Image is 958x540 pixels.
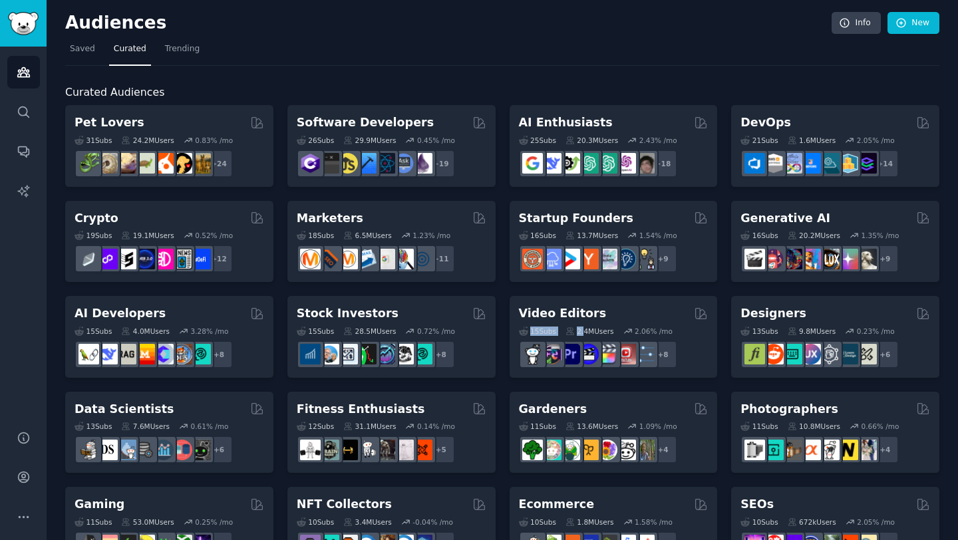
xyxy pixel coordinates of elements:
[116,440,136,460] img: statistics
[559,153,580,174] img: AItoolsCatalog
[297,517,334,527] div: 10 Sub s
[763,153,784,174] img: AWS_Certified_Experts
[134,153,155,174] img: turtle
[337,153,358,174] img: learnjavascript
[763,249,784,269] img: dalle2
[427,245,455,273] div: + 11
[417,136,455,145] div: 0.45 % /mo
[519,210,633,227] h2: Startup Founders
[195,136,233,145] div: 0.83 % /mo
[300,153,321,174] img: csharp
[615,440,636,460] img: UrbanGardening
[79,440,99,460] img: MachineLearning
[788,136,836,145] div: 1.6M Users
[75,231,112,240] div: 19 Sub s
[565,517,614,527] div: 1.8M Users
[79,249,99,269] img: ethfinance
[116,153,136,174] img: leopardgeckos
[165,43,200,55] span: Trending
[800,344,821,364] img: UXDesign
[740,327,778,336] div: 13 Sub s
[541,153,561,174] img: DeepSeek
[427,436,455,464] div: + 5
[300,440,321,460] img: GYM
[871,245,899,273] div: + 9
[393,153,414,174] img: AskComputerScience
[116,249,136,269] img: ethstaker
[819,344,840,364] img: userexperience
[519,114,613,131] h2: AI Enthusiasts
[134,440,155,460] img: dataengineering
[541,249,561,269] img: SaaS
[838,249,858,269] img: starryai
[635,517,673,527] div: 1.58 % /mo
[343,327,396,336] div: 28.5M Users
[857,136,895,145] div: 2.05 % /mo
[319,440,339,460] img: GymMotivation
[740,496,774,513] h2: SEOs
[763,344,784,364] img: logodesign
[121,517,174,527] div: 53.0M Users
[205,340,233,368] div: + 8
[190,153,211,174] img: dogbreed
[190,440,211,460] img: data
[191,327,229,336] div: 3.28 % /mo
[412,440,432,460] img: personaltraining
[639,422,677,431] div: 1.09 % /mo
[134,344,155,364] img: MistralAI
[153,344,174,364] img: OpenSourceAI
[615,344,636,364] img: Youtubevideo
[740,422,778,431] div: 11 Sub s
[121,136,174,145] div: 24.2M Users
[782,440,802,460] img: AnalogCommunity
[75,422,112,431] div: 13 Sub s
[65,13,832,34] h2: Audiences
[8,12,39,35] img: GummySearch logo
[121,231,174,240] div: 19.1M Users
[541,440,561,460] img: succulents
[75,136,112,145] div: 31 Sub s
[519,517,556,527] div: 10 Sub s
[565,422,618,431] div: 13.6M Users
[412,249,432,269] img: OnlineMarketing
[782,249,802,269] img: deepdream
[337,440,358,460] img: workout
[871,340,899,368] div: + 6
[832,12,881,35] a: Info
[75,496,124,513] h2: Gaming
[744,344,765,364] img: typography
[121,422,170,431] div: 7.6M Users
[356,249,377,269] img: Emailmarketing
[857,517,895,527] div: 2.05 % /mo
[522,153,543,174] img: GoogleGeminiAI
[297,305,399,322] h2: Stock Investors
[412,231,450,240] div: 1.23 % /mo
[297,496,392,513] h2: NFT Collectors
[97,344,118,364] img: DeepSeek
[297,327,334,336] div: 15 Sub s
[740,305,806,322] h2: Designers
[75,517,112,527] div: 11 Sub s
[393,440,414,460] img: physicaltherapy
[375,153,395,174] img: reactnative
[97,153,118,174] img: ballpython
[856,153,877,174] img: PlatformEngineers
[559,249,580,269] img: startup
[578,344,599,364] img: VideoEditors
[856,440,877,460] img: WeddingPhotography
[190,344,211,364] img: AIDevelopersSociety
[297,136,334,145] div: 26 Sub s
[740,231,778,240] div: 16 Sub s
[393,344,414,364] img: swingtrading
[412,344,432,364] img: technicalanalysis
[782,344,802,364] img: UI_Design
[635,327,673,336] div: 2.06 % /mo
[634,440,655,460] img: GardenersWorld
[75,401,174,418] h2: Data Scientists
[615,153,636,174] img: OpenAIDev
[639,136,677,145] div: 2.43 % /mo
[114,43,146,55] span: Curated
[649,245,677,273] div: + 9
[195,231,233,240] div: 0.52 % /mo
[578,440,599,460] img: GardeningUK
